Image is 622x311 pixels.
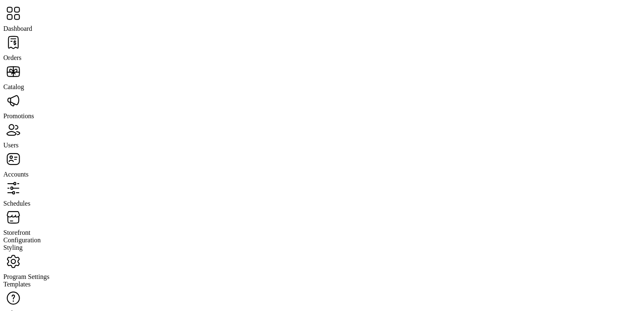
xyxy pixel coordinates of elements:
[3,112,34,119] span: Promotions
[3,244,22,251] span: Styling
[3,229,30,236] span: Storefront
[3,142,18,149] span: Users
[3,281,31,288] span: Templates
[3,200,30,207] span: Schedules
[3,171,28,178] span: Accounts
[3,54,22,61] span: Orders
[3,273,50,280] span: Program Settings
[3,236,41,244] span: Configuration
[3,83,24,90] span: Catalog
[3,25,32,32] span: Dashboard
